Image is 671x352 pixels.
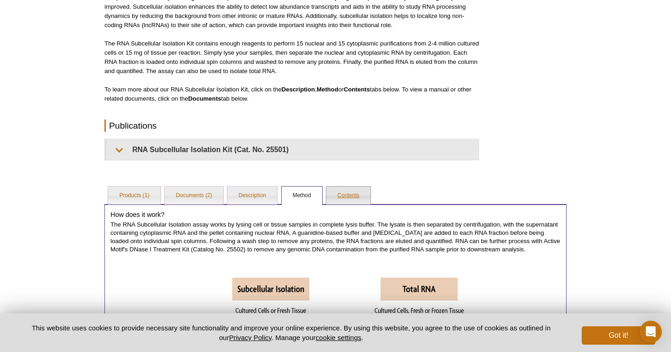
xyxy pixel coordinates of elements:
[110,221,561,254] p: The RNA Subcellular Isolation assay works by lysing cell or tissue samples in complete lysis buff...
[229,334,272,341] a: Privacy Policy
[188,95,221,102] strong: Documents
[104,39,479,76] p: The RNA Subcellular Isolation Kit contains enough reagents to perform 15 nuclear and 15 cytoplasm...
[110,210,561,219] h4: How does it work?
[582,326,655,345] button: Got it!
[104,85,479,103] p: To learn more about our RNA Subcellular Isolation Kit, click on the , or tabs below. To view a ma...
[317,86,338,93] strong: Method
[326,187,370,205] a: Contents
[316,334,361,341] button: cookie settings
[165,187,223,205] a: Documents (2)
[227,187,277,205] a: Description
[106,139,479,160] summary: RNA Subcellular Isolation Kit (Cat. No. 25501)
[104,119,479,132] h2: Publications
[640,321,662,343] div: Open Intercom Messenger
[344,86,370,93] strong: Contents
[108,187,160,205] a: Products (1)
[282,86,315,93] strong: Description
[282,187,322,205] a: Method
[16,323,567,342] p: This website uses cookies to provide necessary site functionality and improve your online experie...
